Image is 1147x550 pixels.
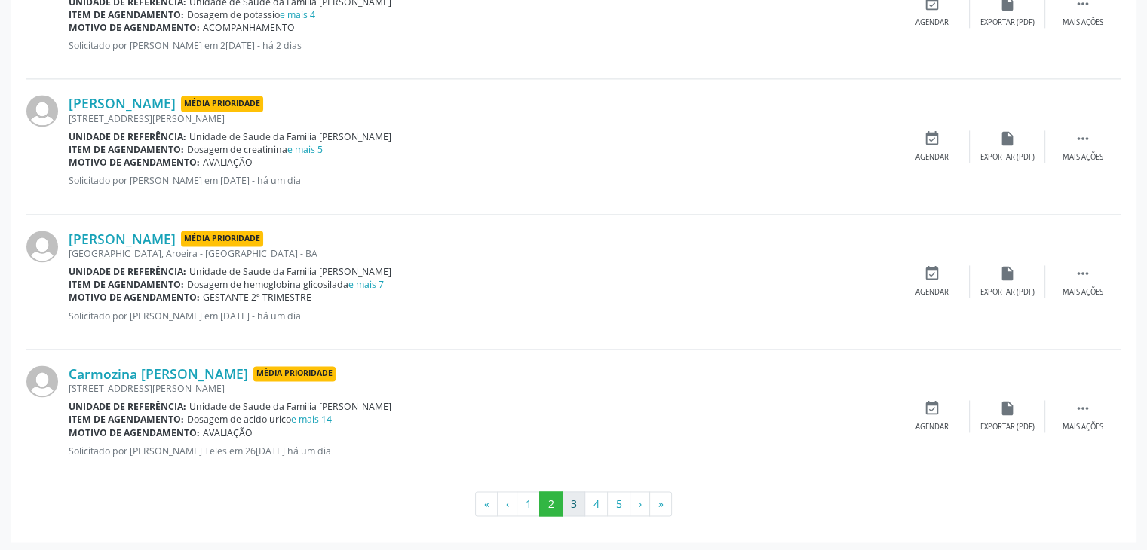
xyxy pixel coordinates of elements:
[280,8,315,21] a: e mais 4
[26,231,58,262] img: img
[915,287,949,298] div: Agendar
[1063,152,1103,163] div: Mais ações
[69,231,176,247] a: [PERSON_NAME]
[69,130,186,143] b: Unidade de referência:
[1063,17,1103,28] div: Mais ações
[187,143,323,156] span: Dosagem de creatinina
[69,365,248,382] a: Carmozina [PERSON_NAME]
[562,491,585,517] button: Go to page 3
[203,21,295,34] span: ACOMPANHAMENTO
[539,491,563,517] button: Go to page 2
[187,8,315,21] span: Dosagem de potassio
[203,426,253,439] span: AVALIAÇÃO
[187,278,384,291] span: Dosagem de hemoglobina glicosilada
[181,231,263,246] span: Média Prioridade
[69,278,184,291] b: Item de agendamento:
[189,400,391,413] span: Unidade de Saude da Familia [PERSON_NAME]
[999,400,1016,417] i: insert_drive_file
[187,413,332,426] span: Dosagem de acido urico
[69,174,894,187] p: Solicitado por [PERSON_NAME] em [DATE] - há um dia
[924,400,940,417] i: event_available
[348,278,384,291] a: e mais 7
[980,17,1035,28] div: Exportar (PDF)
[517,491,540,517] button: Go to page 1
[69,426,200,439] b: Motivo de agendamento:
[607,491,630,517] button: Go to page 5
[69,310,894,322] p: Solicitado por [PERSON_NAME] em [DATE] - há um dia
[924,130,940,147] i: event_available
[915,17,949,28] div: Agendar
[630,491,650,517] button: Go to next page
[69,445,894,457] p: Solicitado por [PERSON_NAME] Teles em 26[DATE] há um dia
[999,130,1016,147] i: insert_drive_file
[69,413,184,426] b: Item de agendamento:
[189,265,391,278] span: Unidade de Saude da Familia [PERSON_NAME]
[649,491,672,517] button: Go to last page
[26,95,58,127] img: img
[69,400,186,413] b: Unidade de referência:
[915,422,949,432] div: Agendar
[69,112,894,125] div: [STREET_ADDRESS][PERSON_NAME]
[203,156,253,169] span: AVALIAÇÃO
[203,291,311,304] span: GESTANTE 2º TRIMESTRE
[69,291,200,304] b: Motivo de agendamento:
[980,422,1035,432] div: Exportar (PDF)
[181,96,263,112] span: Média Prioridade
[26,491,1121,517] ul: Pagination
[980,152,1035,163] div: Exportar (PDF)
[999,265,1016,282] i: insert_drive_file
[69,8,184,21] b: Item de agendamento:
[69,95,176,112] a: [PERSON_NAME]
[1075,400,1091,417] i: 
[69,265,186,278] b: Unidade de referência:
[69,156,200,169] b: Motivo de agendamento:
[584,491,608,517] button: Go to page 4
[924,265,940,282] i: event_available
[287,143,323,156] a: e mais 5
[69,247,894,260] div: [GEOGRAPHIC_DATA], Aroeira - [GEOGRAPHIC_DATA] - BA
[915,152,949,163] div: Agendar
[253,366,336,382] span: Média Prioridade
[69,39,894,52] p: Solicitado por [PERSON_NAME] em 2[DATE] - há 2 dias
[1063,287,1103,298] div: Mais ações
[26,365,58,397] img: img
[69,143,184,156] b: Item de agendamento:
[69,382,894,395] div: [STREET_ADDRESS][PERSON_NAME]
[189,130,391,143] span: Unidade de Saude da Familia [PERSON_NAME]
[497,491,517,517] button: Go to previous page
[475,491,498,517] button: Go to first page
[1063,422,1103,432] div: Mais ações
[69,21,200,34] b: Motivo de agendamento:
[1075,265,1091,282] i: 
[980,287,1035,298] div: Exportar (PDF)
[1075,130,1091,147] i: 
[291,413,332,426] a: e mais 14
